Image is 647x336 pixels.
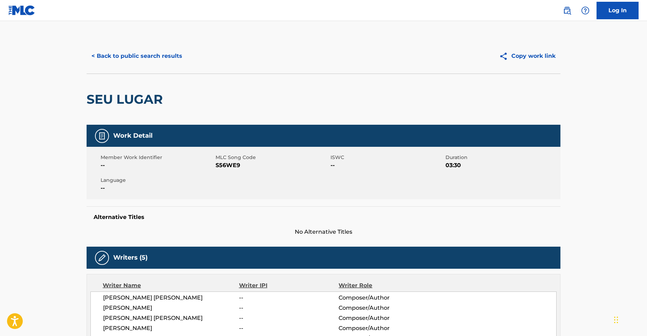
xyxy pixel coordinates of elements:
[94,214,553,221] h5: Alternative Titles
[563,6,571,15] img: search
[445,154,559,161] span: Duration
[113,254,148,262] h5: Writers (5)
[103,324,239,332] span: [PERSON_NAME]
[239,324,339,332] span: --
[98,254,106,262] img: Writers
[614,309,618,330] div: Drag
[101,161,214,170] span: --
[445,161,559,170] span: 03:30
[339,281,429,290] div: Writer Role
[103,281,239,290] div: Writer Name
[103,314,239,322] span: [PERSON_NAME] [PERSON_NAME]
[339,314,429,322] span: Composer/Author
[331,161,444,170] span: --
[331,154,444,161] span: ISWC
[560,4,574,18] a: Public Search
[339,324,429,332] span: Composer/Author
[87,91,166,107] h2: SEU LUGAR
[239,294,339,302] span: --
[216,154,329,161] span: MLC Song Code
[578,4,592,18] div: Help
[597,2,639,19] a: Log In
[101,184,214,192] span: --
[103,294,239,302] span: [PERSON_NAME] [PERSON_NAME]
[216,161,329,170] span: S56WE9
[339,294,429,302] span: Composer/Author
[494,47,560,65] button: Copy work link
[87,47,187,65] button: < Back to public search results
[101,154,214,161] span: Member Work Identifier
[581,6,590,15] img: help
[499,52,511,61] img: Copy work link
[98,132,106,140] img: Work Detail
[612,302,647,336] iframe: Chat Widget
[239,304,339,312] span: --
[339,304,429,312] span: Composer/Author
[113,132,152,140] h5: Work Detail
[8,5,35,15] img: MLC Logo
[239,281,339,290] div: Writer IPI
[101,177,214,184] span: Language
[239,314,339,322] span: --
[103,304,239,312] span: [PERSON_NAME]
[87,228,560,236] span: No Alternative Titles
